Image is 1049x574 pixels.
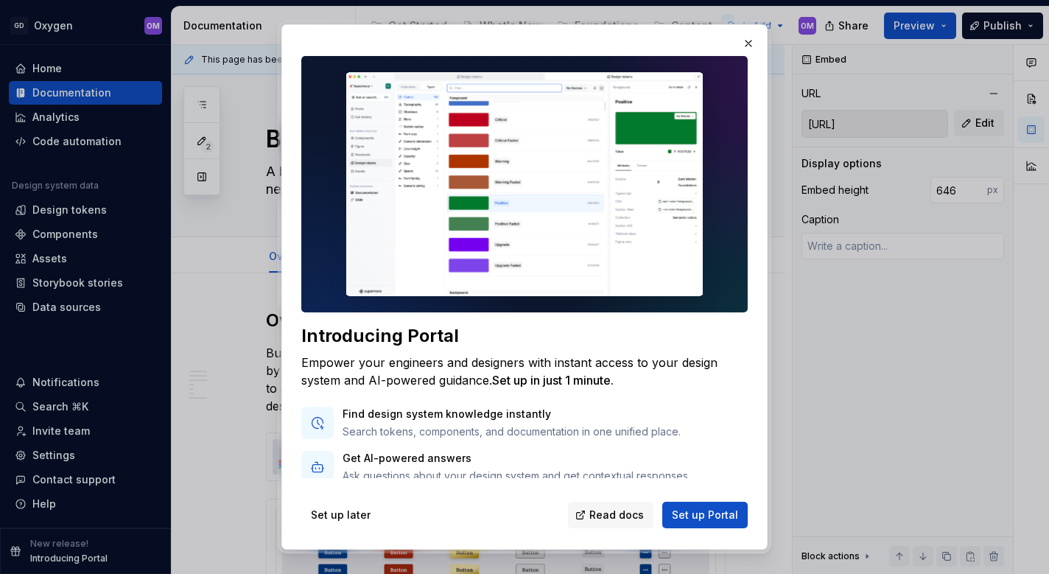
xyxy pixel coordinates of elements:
button: Set up later [301,502,380,528]
div: Introducing Portal [301,324,748,348]
span: Set up Portal [672,508,738,522]
p: Ask questions about your design system and get contextual responses. [343,469,690,483]
span: Set up in just 1 minute. [492,373,614,388]
a: Read docs [568,502,653,528]
p: Get AI-powered answers [343,451,690,466]
button: Set up Portal [662,502,748,528]
div: Empower your engineers and designers with instant access to your design system and AI-powered gui... [301,354,748,389]
p: Search tokens, components, and documentation in one unified place. [343,424,681,439]
span: Set up later [311,508,371,522]
p: Find design system knowledge instantly [343,407,681,421]
span: Read docs [589,508,644,522]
